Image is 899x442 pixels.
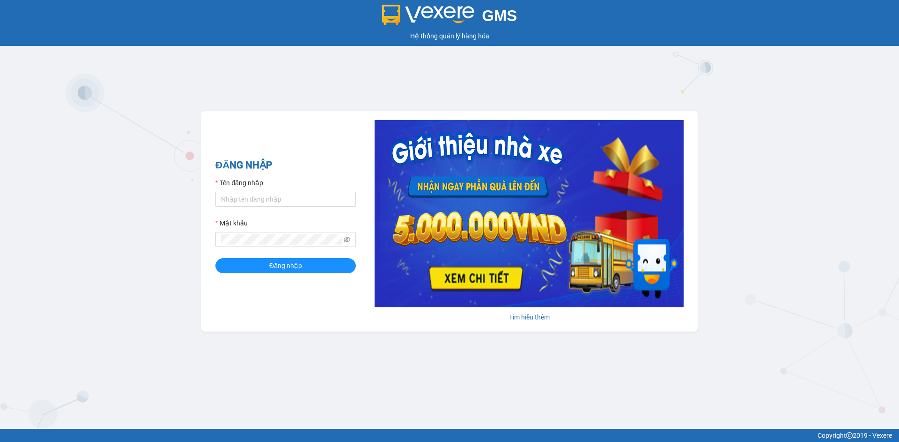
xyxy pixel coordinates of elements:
input: Mật khẩu [221,234,342,245]
span: GMS [482,7,517,24]
span: Đăng nhập [269,261,302,271]
input: Tên đăng nhập [215,192,356,207]
div: Copyright 2019 - Vexere [7,430,892,441]
div: Hệ thống quản lý hàng hóa [2,31,897,41]
img: logo 2 [382,5,475,25]
img: banner-0 [375,120,684,307]
button: Đăng nhập [215,258,356,273]
span: eye-invisible [344,236,350,243]
h2: ĐĂNG NHẬP [215,158,356,173]
a: GMS [382,14,517,22]
label: Mật khẩu [215,218,248,228]
div: Tìm hiểu thêm [375,312,684,322]
label: Tên đăng nhập [215,178,263,188]
span: copyright [846,432,853,439]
